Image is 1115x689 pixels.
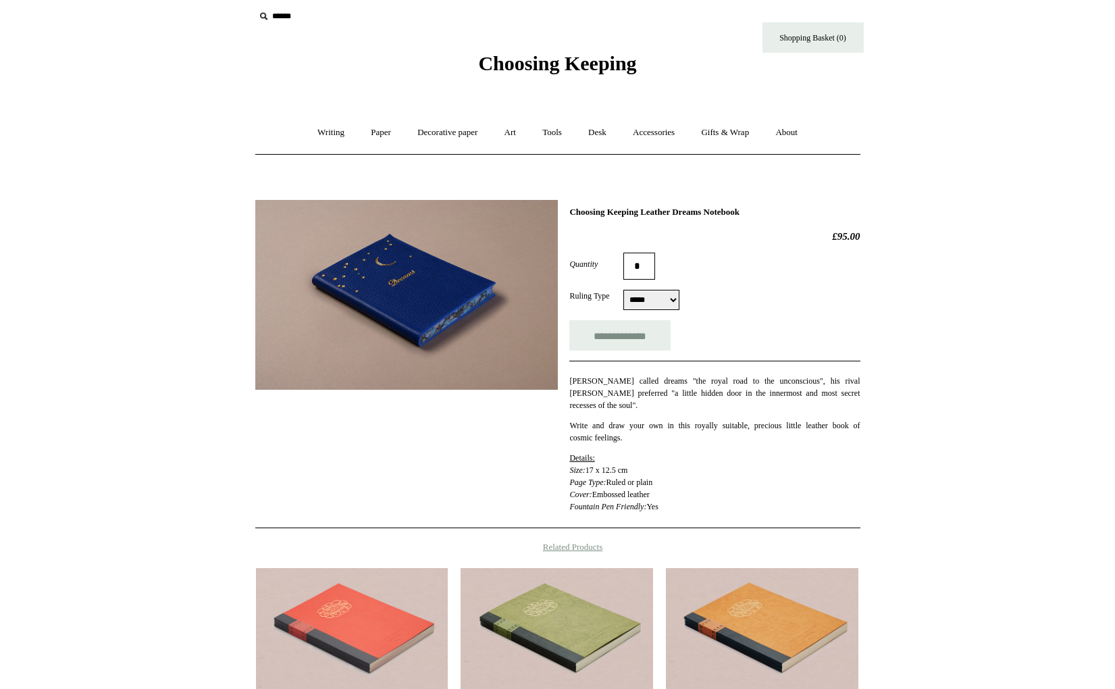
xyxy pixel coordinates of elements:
[478,52,636,74] span: Choosing Keeping
[621,115,687,151] a: Accessories
[569,478,652,499] span: Ruled or plain Embossed leather
[255,200,558,390] img: Choosing Keeping Leather Dreams Notebook
[305,115,357,151] a: Writing
[569,375,860,411] p: [PERSON_NAME] called dreams "the royal road to the unconscious", his rival [PERSON_NAME] preferre...
[569,230,860,243] h2: £95.00
[569,419,860,444] p: Write and draw your own in this royally suitable, precious little leather book of cosmic feelings.
[569,453,594,463] span: Details:
[569,258,623,270] label: Quantity
[530,115,574,151] a: Tools
[689,115,761,151] a: Gifts & Wrap
[492,115,528,151] a: Art
[569,290,623,302] label: Ruling Type
[569,207,860,218] h1: Choosing Keeping Leather Dreams Notebook
[586,465,628,475] span: 17 x 12.5 cm
[576,115,619,151] a: Desk
[405,115,490,151] a: Decorative paper
[569,502,646,511] em: Fountain Pen Friendly:
[763,115,810,151] a: About
[569,478,606,487] em: Page Type:
[359,115,403,151] a: Paper
[646,502,658,511] span: Yes
[569,465,585,475] em: Size:
[220,542,896,553] h4: Related Products
[762,22,864,53] a: Shopping Basket (0)
[478,63,636,72] a: Choosing Keeping
[569,490,592,499] em: Cover:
